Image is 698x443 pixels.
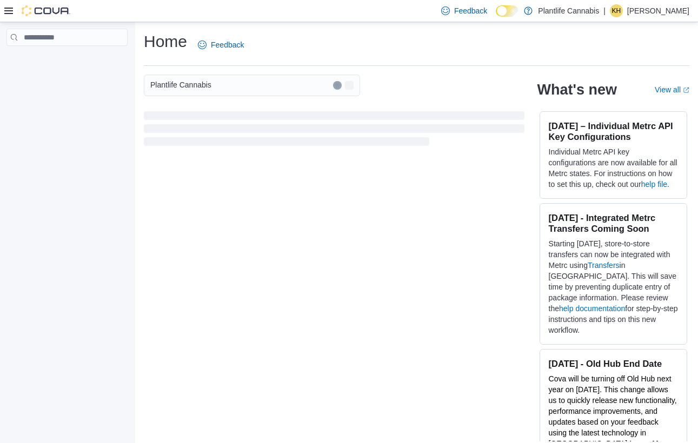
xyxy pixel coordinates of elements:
[683,87,689,93] svg: External link
[603,4,606,17] p: |
[627,4,689,17] p: [PERSON_NAME]
[22,5,70,16] img: Cova
[641,180,667,189] a: help file
[537,81,617,98] h2: What's new
[588,261,620,270] a: Transfers
[454,5,487,16] span: Feedback
[655,85,689,94] a: View allExternal link
[549,146,678,190] p: Individual Metrc API key configurations are now available for all Metrc states. For instructions ...
[211,39,244,50] span: Feedback
[549,120,678,142] h3: [DATE] – Individual Metrc API Key Configurations
[559,304,625,313] a: help documentation
[549,358,678,369] h3: [DATE] - Old Hub End Date
[6,48,128,74] nav: Complex example
[194,34,248,56] a: Feedback
[538,4,599,17] p: Plantlife Cannabis
[345,81,354,90] button: Open list of options
[549,238,678,335] p: Starting [DATE], store-to-store transfers can now be integrated with Metrc using in [GEOGRAPHIC_D...
[610,4,623,17] div: Kiana Henderson
[612,4,621,17] span: KH
[496,5,518,17] input: Dark Mode
[150,78,211,91] span: Plantlife Cannabis
[144,31,187,52] h1: Home
[333,81,342,90] button: Clear input
[549,212,678,234] h3: [DATE] - Integrated Metrc Transfers Coming Soon
[144,113,524,148] span: Loading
